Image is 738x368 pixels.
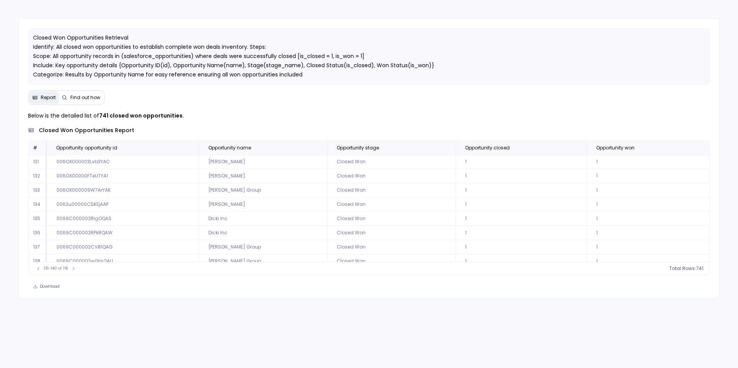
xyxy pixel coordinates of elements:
[47,197,199,212] td: 0062u00000CSKEjAAP
[455,183,587,197] td: 1
[455,254,587,269] td: 1
[587,212,710,226] td: 1
[587,226,710,240] td: 1
[327,183,455,197] td: Closed Won
[28,281,65,292] button: Download
[47,240,199,254] td: 0069C000002CV81QAG
[455,197,587,212] td: 1
[199,226,327,240] td: Dicki Inc
[44,265,68,272] span: 131-140 of 741
[28,226,47,240] td: 136
[28,197,47,212] td: 134
[327,212,455,226] td: Closed Won
[28,212,47,226] td: 135
[587,169,710,183] td: 1
[199,254,327,269] td: [PERSON_NAME] Group
[33,34,434,78] span: Closed Won Opportunities Retrieval Identify: All closed won opportunities to establish complete w...
[327,169,455,183] td: Closed Won
[99,112,183,119] strong: 741 closed won opportunities
[39,126,134,134] span: closed won opportunities report
[199,183,327,197] td: [PERSON_NAME] Group
[327,197,455,212] td: Closed Won
[327,254,455,269] td: Closed Won
[47,254,199,269] td: 0069C000002wGbLQAU
[47,155,199,169] td: 006OX000003Lvb3YAC
[28,183,47,197] td: 133
[455,226,587,240] td: 1
[327,155,455,169] td: Closed Won
[47,183,199,197] td: 006OX000009W7ArYAK
[465,145,510,151] span: Opportunity closed
[199,197,327,212] td: [PERSON_NAME]
[455,240,587,254] td: 1
[40,284,60,289] span: Download
[29,91,59,104] button: Report
[199,155,327,169] td: [PERSON_NAME]
[455,155,587,169] td: 1
[28,155,47,169] td: 131
[587,254,710,269] td: 1
[696,265,703,272] span: 741
[28,169,47,183] td: 132
[208,145,251,151] span: Opportunity name
[669,265,696,272] span: Total Rows:
[199,169,327,183] td: [PERSON_NAME]
[455,212,587,226] td: 1
[28,111,710,120] p: Below is the detailed list of .
[28,254,47,269] td: 138
[70,94,100,101] span: Find out how
[455,169,587,183] td: 1
[59,91,103,104] button: Find out how
[587,240,710,254] td: 1
[199,212,327,226] td: Dicki Inc
[47,212,199,226] td: 0069C000002RigOQAS
[327,240,455,254] td: Closed Won
[47,169,199,183] td: 006OX00000FTeUTYA1
[28,240,47,254] td: 137
[587,155,710,169] td: 1
[33,144,37,151] span: #
[41,94,56,101] span: Report
[337,145,379,151] span: Opportunity stage
[587,197,710,212] td: 1
[327,226,455,240] td: Closed Won
[47,226,199,240] td: 0069C000002RPkRQAW
[587,183,710,197] td: 1
[56,145,117,151] span: Opportunity opportunity id
[199,240,327,254] td: [PERSON_NAME] Group
[596,145,635,151] span: Opportunity won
